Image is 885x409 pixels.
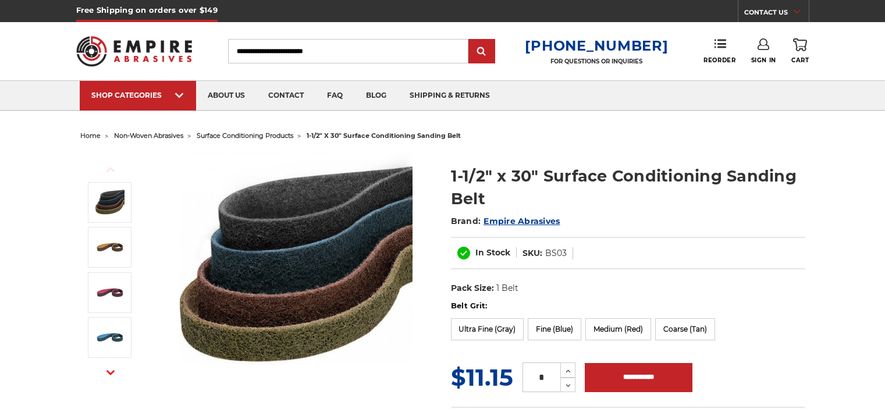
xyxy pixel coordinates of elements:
[523,247,542,259] dt: SKU:
[470,40,493,63] input: Submit
[791,56,809,64] span: Cart
[80,131,101,140] a: home
[451,165,805,210] h1: 1-1/2" x 30" Surface Conditioning Sanding Belt
[751,56,776,64] span: Sign In
[197,131,293,140] a: surface conditioning products
[451,363,513,392] span: $11.15
[257,81,315,111] a: contact
[791,38,809,64] a: Cart
[525,37,668,54] a: [PHONE_NUMBER]
[95,188,125,217] img: 1.5"x30" Surface Conditioning Sanding Belts
[354,81,398,111] a: blog
[525,58,668,65] p: FOR QUESTIONS OR INQUIRIES
[398,81,502,111] a: shipping & returns
[451,282,494,294] dt: Pack Size:
[451,216,481,226] span: Brand:
[196,81,257,111] a: about us
[307,131,461,140] span: 1-1/2" x 30" surface conditioning sanding belt
[496,282,518,294] dd: 1 Belt
[95,233,125,262] img: 1-1/2" x 30" Tan Surface Conditioning Belt
[97,360,125,385] button: Next
[97,157,125,182] button: Previous
[315,81,354,111] a: faq
[95,278,125,307] img: 1-1/2" x 30" Red Surface Conditioning Belt
[180,152,413,385] img: 1.5"x30" Surface Conditioning Sanding Belts
[744,6,809,22] a: CONTACT US
[484,216,560,226] a: Empire Abrasives
[475,247,510,258] span: In Stock
[76,29,193,74] img: Empire Abrasives
[545,247,567,259] dd: BS03
[95,323,125,352] img: 1-1/2" x 30" Blue Surface Conditioning Belt
[114,131,183,140] a: non-woven abrasives
[703,56,735,64] span: Reorder
[451,300,805,312] label: Belt Grit:
[703,38,735,63] a: Reorder
[91,91,184,99] div: SHOP CATEGORIES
